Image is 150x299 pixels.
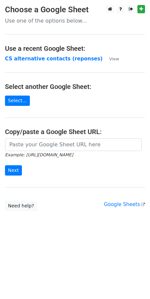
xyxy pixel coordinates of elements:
[104,201,145,207] a: Google Sheets
[5,165,22,176] input: Next
[5,17,145,24] p: Use one of the options below...
[117,267,150,299] iframe: Chat Widget
[103,56,119,62] a: View
[5,5,145,15] h3: Choose a Google Sheet
[5,152,73,157] small: Example: [URL][DOMAIN_NAME]
[5,44,145,52] h4: Use a recent Google Sheet:
[5,56,103,62] a: CS alternative contacts (reponses)
[109,56,119,61] small: View
[5,128,145,136] h4: Copy/paste a Google Sheet URL:
[5,201,37,211] a: Need help?
[5,138,142,151] input: Paste your Google Sheet URL here
[5,96,30,106] a: Select...
[5,83,145,91] h4: Select another Google Sheet:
